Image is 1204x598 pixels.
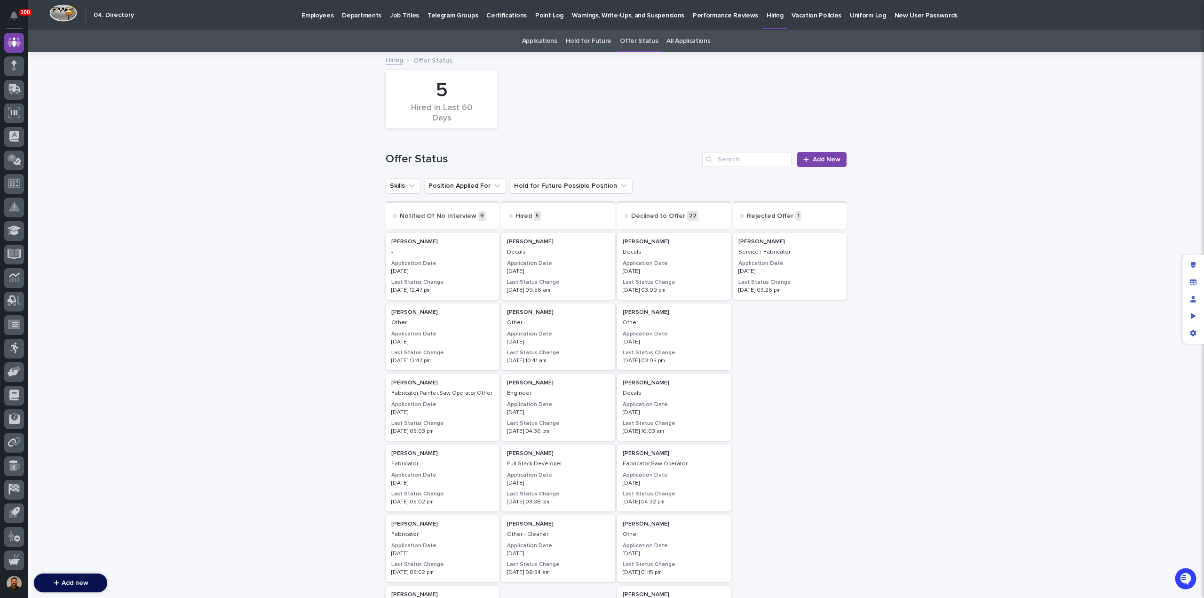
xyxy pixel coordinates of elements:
button: Position Applied For [424,178,506,193]
p: Notified Of No Interview [400,212,476,220]
h3: Application Date [623,542,725,550]
a: [PERSON_NAME]OtherApplication Date[DATE]Last Status Change[DATE] 12:47 pm [386,303,499,370]
span: Help Docs [19,151,51,160]
h3: Application Date [623,260,725,267]
h3: Last Status Change [623,349,725,357]
div: Start new chat [32,104,154,114]
p: [DATE] [507,480,610,486]
p: [DATE] 03:05 pm [623,358,725,364]
a: [PERSON_NAME]EngineerApplication Date[DATE]Last Status Change[DATE] 04:36 pm [501,374,615,441]
button: Start new chat [160,107,171,119]
div: App settings [1185,325,1202,342]
input: Clear [24,75,155,85]
img: Workspace Logo [49,4,77,22]
a: [PERSON_NAME]FabricatorApplication Date[DATE]Last Status Change[DATE] 05:02 pm [386,515,499,582]
p: [DATE] [623,339,725,345]
h3: Application Date [391,542,494,550]
p: [PERSON_NAME] [623,591,725,598]
p: 22 [687,211,698,221]
p: [PERSON_NAME] [391,309,494,316]
img: 1736555164131-43832dd5-751b-4058-ba23-39d91318e5a0 [9,104,26,121]
p: [PERSON_NAME] [507,380,610,386]
a: Applications [522,30,557,52]
p: Rejected Offer [747,212,793,220]
p: [PERSON_NAME] [391,380,494,386]
p: Hired [515,212,532,220]
div: [PERSON_NAME]Fabricator,Saw OperatorApplication Date[DATE]Last Status Change[DATE] 04:32 pm [617,445,731,511]
div: [PERSON_NAME]DecalsApplication Date[DATE]Last Status Change[DATE] 03:09 pm [617,233,731,300]
input: Search [702,152,792,167]
div: Hired in Last 60 Days [402,103,482,123]
p: [PERSON_NAME] [391,521,494,527]
p: [DATE] [507,550,610,557]
h3: Application Date [623,471,725,479]
p: [DATE] [391,409,494,416]
p: [DATE] [738,268,841,275]
p: [PERSON_NAME] [623,450,725,457]
h3: Application Date [391,401,494,408]
p: Fabricator [391,461,494,467]
p: [DATE] 01:15 pm [623,569,725,576]
a: Powered byPylon [66,174,114,181]
h3: Application Date [623,330,725,338]
div: [PERSON_NAME]Fabricator,Painter,Saw Operator,OtherApplication Date[DATE]Last Status Change[DATE] ... [386,374,499,441]
a: Offer Status [620,30,658,52]
h3: Last Status Change [507,561,610,568]
p: [PERSON_NAME] [507,309,610,316]
h3: Application Date [391,471,494,479]
h3: Application Date [738,260,841,267]
a: [PERSON_NAME]Other - CleanerApplication Date[DATE]Last Status Change[DATE] 08:54 am [501,515,615,582]
p: Declined to Offer [631,212,685,220]
h3: Last Status Change [391,279,494,286]
button: users-avatar [4,574,24,593]
a: 📖Help Docs [6,147,55,164]
p: Service / Fabricator [738,249,841,255]
a: [PERSON_NAME]OtherApplication Date[DATE]Last Status Change[DATE] 01:15 pm [617,515,731,582]
h3: Last Status Change [623,279,725,286]
p: [DATE] [391,480,494,486]
p: Other [623,319,725,326]
h1: Offer Status [386,152,698,166]
p: [DATE] 09:56 am [507,287,610,294]
p: [PERSON_NAME] [738,239,841,245]
button: Notifications [4,6,24,25]
p: [PERSON_NAME] [623,521,725,527]
a: [PERSON_NAME]Full Stack DeveloperApplication Date[DATE]Last Status Change[DATE] 03:38 pm [501,445,615,511]
h3: Last Status Change [391,490,494,498]
a: [PERSON_NAME]Service / FabricatorApplication Date[DATE]Last Status Change[DATE] 03:26 pm [733,233,847,300]
div: 📖 [9,152,17,159]
h3: Last Status Change [507,279,610,286]
p: [DATE] 05:02 pm [391,569,494,576]
h3: Application Date [623,401,725,408]
p: [PERSON_NAME] [391,239,494,245]
p: [DATE] [391,339,494,345]
p: [PERSON_NAME] [391,591,494,598]
div: [PERSON_NAME]FabricatorApplication Date[DATE]Last Status Change[DATE] 05:02 pm [386,445,499,511]
p: - [391,249,494,255]
p: [PERSON_NAME] [507,450,610,457]
h3: Application Date [507,330,610,338]
p: Decals [623,390,725,397]
p: [DATE] [391,550,494,557]
p: [DATE] [623,480,725,486]
a: Add New [797,152,847,167]
h3: Application Date [507,542,610,550]
a: [PERSON_NAME]-Application Date[DATE]Last Status Change[DATE] 12:47 pm [386,233,499,300]
h2: 04. Directory [94,11,134,19]
h3: Last Status Change [507,349,610,357]
span: Pylon [94,174,114,181]
p: Decals [623,249,725,255]
p: [DATE] 03:38 pm [507,499,610,505]
h3: Application Date [507,401,610,408]
div: [PERSON_NAME]DecalsApplication Date[DATE]Last Status Change[DATE] 10:03 am [617,374,731,441]
div: 5 [402,79,482,102]
h3: Application Date [391,260,494,267]
p: [DATE] [507,409,610,416]
div: Manage users [1185,291,1202,308]
p: Fabricator [391,531,494,538]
